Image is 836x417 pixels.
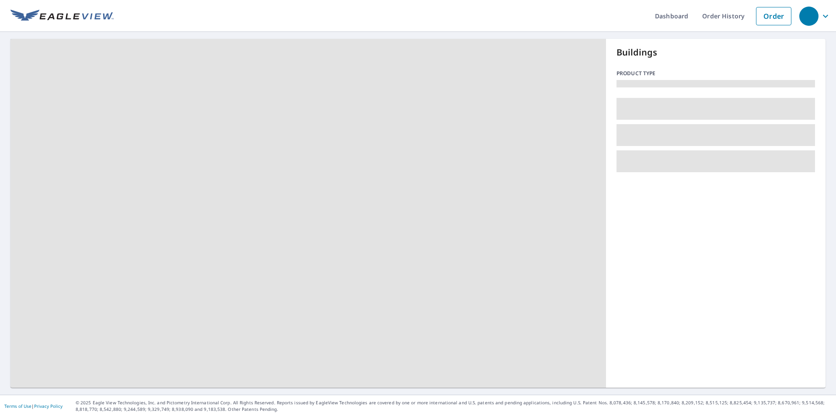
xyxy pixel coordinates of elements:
img: EV Logo [10,10,114,23]
a: Privacy Policy [34,403,63,409]
p: Buildings [617,46,815,59]
p: | [4,403,63,409]
p: Product type [617,69,815,77]
a: Terms of Use [4,403,31,409]
p: © 2025 Eagle View Technologies, Inc. and Pictometry International Corp. All Rights Reserved. Repo... [76,400,832,413]
a: Order [756,7,791,25]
